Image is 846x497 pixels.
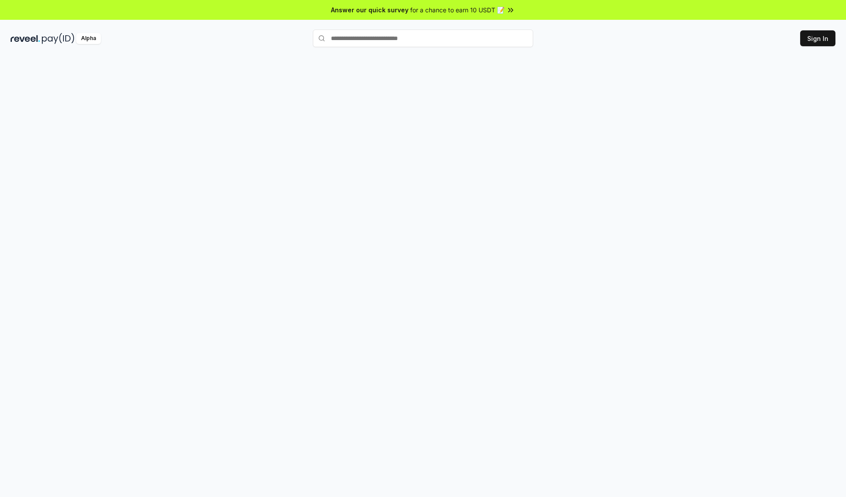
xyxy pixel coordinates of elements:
button: Sign In [800,30,835,46]
img: reveel_dark [11,33,40,44]
div: Alpha [76,33,101,44]
img: pay_id [42,33,74,44]
span: Answer our quick survey [331,5,408,15]
span: for a chance to earn 10 USDT 📝 [410,5,505,15]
